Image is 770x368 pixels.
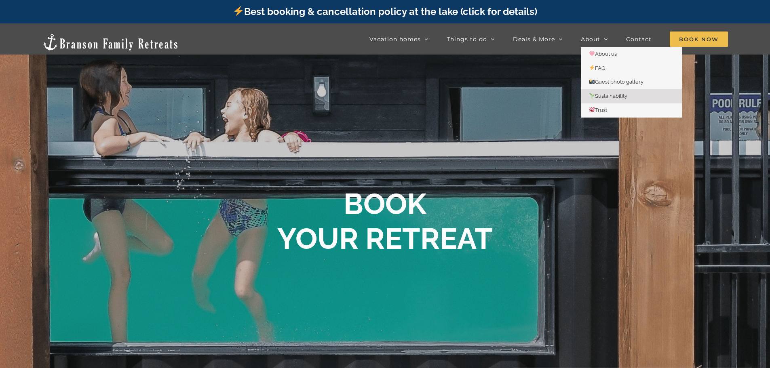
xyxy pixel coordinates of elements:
[626,31,652,47] a: Contact
[513,36,555,42] span: Deals & More
[581,31,608,47] a: About
[589,79,643,85] span: Guest photo gallery
[42,33,179,51] img: Branson Family Retreats Logo
[589,79,595,84] img: 📸
[447,31,495,47] a: Things to do
[626,36,652,42] span: Contact
[513,31,563,47] a: Deals & More
[581,47,682,61] a: 🩷About us
[670,31,728,47] a: Book Now
[447,36,487,42] span: Things to do
[234,6,243,16] img: ⚡️
[581,89,682,103] a: 🌱Sustainability
[369,36,421,42] span: Vacation homes
[589,93,627,99] span: Sustainability
[589,51,617,57] span: About us
[581,36,600,42] span: About
[589,65,595,70] img: ⚡️
[277,187,493,256] b: BOOK YOUR RETREAT
[581,75,682,89] a: 📸Guest photo gallery
[670,32,728,47] span: Book Now
[369,31,728,47] nav: Main Menu
[581,103,682,118] a: 💯Trust
[589,93,595,99] img: 🌱
[589,65,605,71] span: FAQ
[369,31,428,47] a: Vacation homes
[589,51,595,56] img: 🩷
[233,6,537,17] a: Best booking & cancellation policy at the lake (click for details)
[581,61,682,76] a: ⚡️FAQ
[589,107,607,113] span: Trust
[589,107,595,112] img: 💯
